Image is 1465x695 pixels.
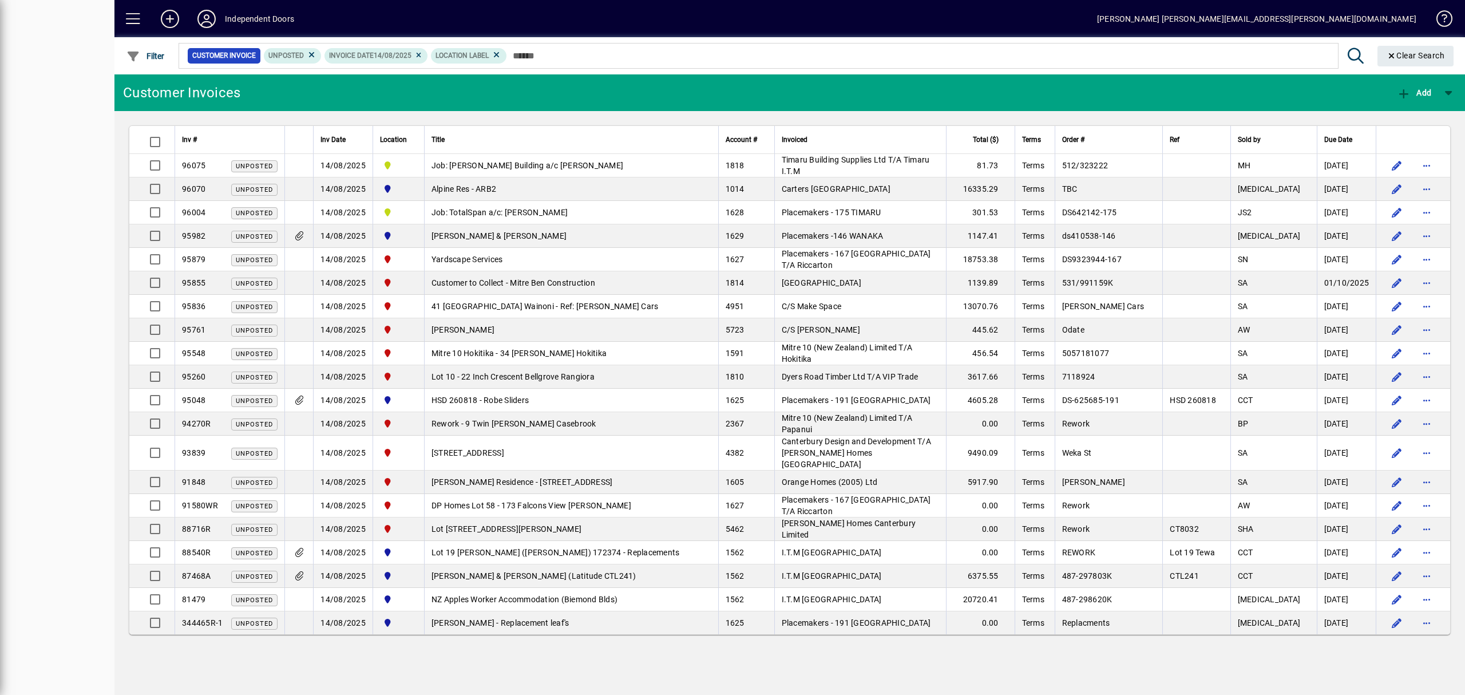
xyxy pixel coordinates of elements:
span: Christchurch [380,370,417,383]
span: TBC [1062,184,1078,194]
td: 18753.38 [946,248,1015,271]
td: 14/08/2025 [313,224,373,248]
span: Placemakers - 175 TIMARU [782,208,881,217]
span: 5723 [726,325,745,334]
span: 1627 [726,501,745,510]
span: 94270R [182,419,211,428]
td: 301.53 [946,201,1015,224]
span: Unposted [236,397,273,405]
span: Ref [1170,133,1179,146]
span: Location [380,133,407,146]
div: Customer Invoices [123,84,240,102]
td: 14/08/2025 [313,342,373,365]
span: DS9323944-167 [1062,255,1122,264]
button: Edit [1388,496,1406,515]
span: Title [431,133,445,146]
span: HSD 260818 - Robe Sliders [431,396,529,405]
span: Unposted [236,550,273,557]
div: Due Date [1324,133,1369,146]
span: 1562 [726,571,745,581]
span: Placemakers - 167 [GEOGRAPHIC_DATA] T/A Riccarton [782,495,931,516]
span: [MEDICAL_DATA] [1238,231,1301,240]
button: Edit [1388,156,1406,175]
td: [DATE] [1317,494,1376,518]
div: [PERSON_NAME] [PERSON_NAME][EMAIL_ADDRESS][PERSON_NAME][DOMAIN_NAME] [1097,10,1416,28]
span: Terms [1022,477,1044,487]
span: 1625 [726,396,745,405]
span: 41 [GEOGRAPHIC_DATA] Wainoni - Ref: [PERSON_NAME] Cars [431,302,659,311]
span: Mitre 10 (New Zealand) Limited T/A Hokitika [782,343,913,364]
span: Terms [1022,325,1044,334]
td: 14/08/2025 [313,436,373,471]
span: Unposted [236,503,273,510]
span: Unposted [236,186,273,194]
span: [PERSON_NAME] & [PERSON_NAME] [431,231,567,240]
td: 14/08/2025 [313,389,373,412]
span: [PERSON_NAME] Cars [1062,302,1145,311]
td: 14/08/2025 [313,177,373,201]
span: C/S [PERSON_NAME] [782,325,860,334]
span: Terms [1022,208,1044,217]
button: Add [1394,82,1434,103]
button: More options [1418,473,1436,491]
span: JS2 [1238,208,1252,217]
span: 1014 [726,184,745,194]
span: 1591 [726,349,745,358]
span: DS642142-175 [1062,208,1117,217]
button: Edit [1388,344,1406,362]
span: Terms [1022,349,1044,358]
span: Terms [1022,501,1044,510]
button: More options [1418,590,1436,609]
span: Christchurch [380,300,417,313]
a: Knowledge Base [1428,2,1451,40]
span: Timaru [380,206,417,219]
span: Terms [1022,372,1044,381]
div: Inv # [182,133,278,146]
span: [PERSON_NAME] & [PERSON_NAME] (Latitude CTL241) [431,571,636,581]
span: 5462 [726,524,745,534]
span: Christchurch [380,476,417,488]
td: [DATE] [1317,365,1376,389]
span: 96070 [182,184,205,194]
td: [DATE] [1317,248,1376,271]
span: [PERSON_NAME] [1062,477,1125,487]
td: [DATE] [1317,318,1376,342]
span: Rework [1062,501,1090,510]
span: Christchurch [380,347,417,360]
td: 14/08/2025 [313,248,373,271]
span: Mitre 10 Hokitika - 34 [PERSON_NAME] Hokitika [431,349,607,358]
span: Terms [1022,548,1044,557]
span: Terms [1022,571,1044,581]
span: 4951 [726,302,745,311]
span: Lot 10 - 22 Inch Crescent Bellgrove Rangiora [431,372,595,381]
span: 487-297803K [1062,571,1112,581]
span: Unposted [236,450,273,457]
td: 14/08/2025 [313,295,373,318]
button: Edit [1388,590,1406,609]
span: CCT [1238,548,1253,557]
span: ds410538-146 [1062,231,1116,240]
span: CT8032 [1170,524,1199,534]
div: Independent Doors [225,10,294,28]
span: [GEOGRAPHIC_DATA] [782,278,861,287]
span: 531/991159K [1062,278,1114,287]
button: Filter [124,46,168,66]
button: More options [1418,444,1436,462]
button: Add [152,9,188,29]
span: Unposted [236,421,273,428]
span: Unposted [236,526,273,534]
span: 95836 [182,302,205,311]
span: MH [1238,161,1251,170]
button: Edit [1388,250,1406,268]
button: More options [1418,344,1436,362]
span: Terms [1022,133,1041,146]
td: 14/08/2025 [313,271,373,295]
span: HSD 260818 [1170,396,1216,405]
span: 95879 [182,255,205,264]
span: Account # [726,133,757,146]
td: [DATE] [1317,177,1376,201]
span: 1605 [726,477,745,487]
span: SA [1238,349,1248,358]
span: Invoiced [782,133,807,146]
mat-chip: Customer Invoice Status: Unposted [264,48,322,63]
